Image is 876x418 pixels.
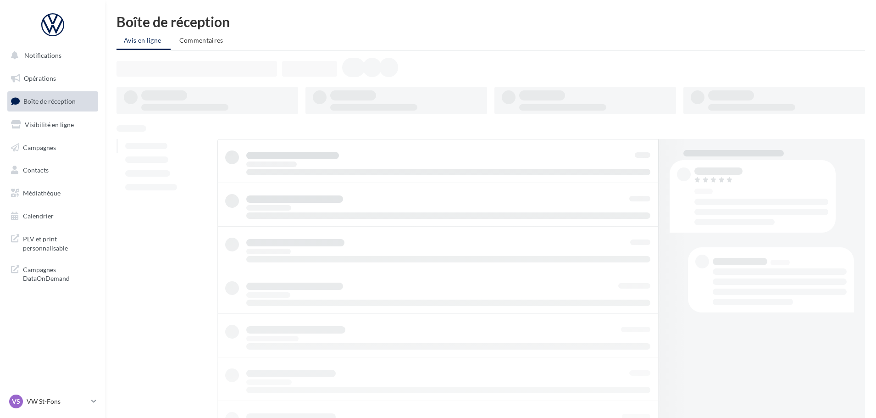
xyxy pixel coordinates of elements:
a: PLV et print personnalisable [6,229,100,256]
a: Visibilité en ligne [6,115,100,134]
button: Notifications [6,46,96,65]
span: PLV et print personnalisable [23,233,94,252]
span: Visibilité en ligne [25,121,74,128]
a: Médiathèque [6,184,100,203]
span: Calendrier [23,212,54,220]
span: Boîte de réception [23,97,76,105]
span: Opérations [24,74,56,82]
a: Calendrier [6,206,100,226]
a: Campagnes DataOnDemand [6,260,100,287]
a: Contacts [6,161,100,180]
span: Médiathèque [23,189,61,197]
a: Campagnes [6,138,100,157]
span: Campagnes DataOnDemand [23,263,94,283]
span: Notifications [24,51,61,59]
span: Commentaires [179,36,223,44]
div: Boîte de réception [116,15,865,28]
span: VS [12,397,20,406]
a: VS VW St-Fons [7,393,98,410]
a: Boîte de réception [6,91,100,111]
span: Contacts [23,166,49,174]
a: Opérations [6,69,100,88]
span: Campagnes [23,143,56,151]
p: VW St-Fons [27,397,88,406]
